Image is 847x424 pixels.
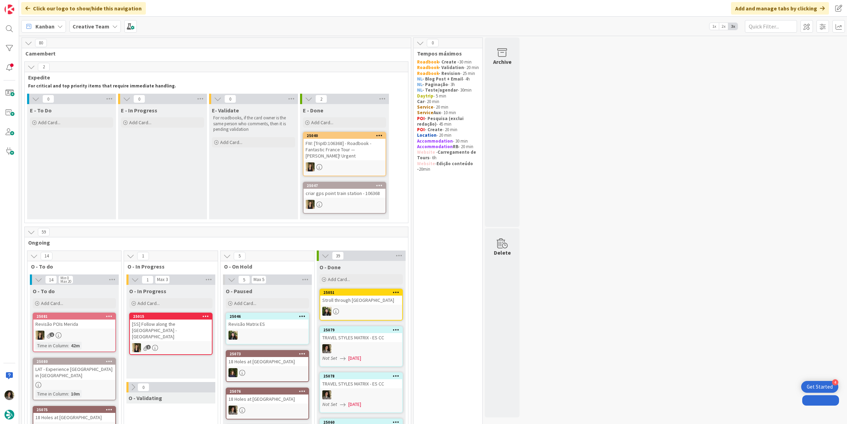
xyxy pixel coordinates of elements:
span: Kanban [35,22,55,31]
span: 1 [146,345,151,349]
p: - 20min [417,161,479,172]
div: SP [33,331,115,340]
span: Ongoing [28,239,399,246]
img: SP [306,162,315,171]
span: : [68,342,69,349]
div: Get Started [807,383,833,390]
div: 25015 [130,313,212,320]
strong: Service [417,104,433,110]
div: Revisão Matrix ES [226,320,308,329]
div: MS [320,390,402,399]
div: 25080 [36,359,115,364]
strong: Edição conteúdo - [417,161,474,172]
div: 25073 [226,351,308,357]
img: SP [132,343,141,352]
div: MS [226,406,308,415]
img: BC [229,331,238,340]
strong: Aux [433,110,441,116]
strong: RB [453,144,458,150]
div: 25047 [307,183,385,188]
span: 14 [45,275,57,284]
span: Add Card... [328,276,350,282]
div: 25081Revisão POIs Merida [33,313,115,329]
span: 0 [133,95,145,103]
strong: NL [417,82,422,87]
div: 2507518 Holes at [GEOGRAPHIC_DATA] [33,407,115,422]
div: BC [226,331,308,340]
span: E- Validate [212,107,239,114]
div: 25051 [323,290,402,295]
strong: - Blog Post + Email [422,76,463,82]
p: For roadbooks, if the card owner is the same person who comments, then it is pending validation [213,115,294,132]
div: Open Get Started checklist, remaining modules: 4 [801,381,838,393]
span: O - To do [31,263,113,270]
strong: Carregamento de Tours [417,149,477,161]
p: - - 6h [417,150,479,161]
p: - 25 min [417,71,479,76]
div: Add and manage tabs by clicking [731,2,829,15]
div: 25078TRAVEL STYLES MATRIX - ES CC [320,373,402,388]
span: O - On Hold [224,263,306,270]
div: 25078 [323,374,402,379]
div: 25046 [230,314,308,319]
span: 1 [50,332,54,337]
div: criar gps point train station - 106368 [304,189,385,198]
div: 25075 [36,407,115,412]
b: Creative Team [73,23,109,30]
span: 0 [138,383,149,391]
span: O - Paused [226,288,252,295]
div: Stroll through [GEOGRAPHIC_DATA] [320,296,402,305]
span: 59 [38,228,50,236]
div: 25051 [320,289,402,296]
div: 25051Stroll through [GEOGRAPHIC_DATA] [320,289,402,305]
strong: - Pesquisa (exclui redação) [417,116,465,127]
strong: NL [417,87,422,93]
p: 30 min [417,59,479,65]
span: 2 [315,95,327,103]
span: O - In Progress [129,288,166,295]
strong: POI [417,116,425,121]
div: Max 5 [254,278,264,281]
div: 42m [69,342,82,349]
strong: - Validation [439,65,464,70]
div: 25080LAT - Experience [GEOGRAPHIC_DATA] in [GEOGRAPHIC_DATA] [33,358,115,380]
div: MS [320,344,402,353]
p: - 3h [417,82,479,87]
img: SP [35,331,44,340]
div: Max 20 [60,280,71,283]
strong: NL [417,76,422,82]
div: Time in Column [35,390,68,398]
div: Time in Column [35,342,68,349]
div: 25079 [320,327,402,333]
div: 25078 [320,373,402,379]
div: 2507618 Holes at [GEOGRAPHIC_DATA] [226,388,308,404]
strong: POI [417,127,425,133]
div: Min 0 [60,276,69,280]
div: Max 3 [157,278,168,281]
p: - 45 min [417,116,479,127]
span: 80 [35,39,47,47]
strong: Car [417,99,424,104]
strong: - Paginação [422,82,448,87]
span: 1x [709,23,719,30]
div: Delete [494,248,511,257]
img: Visit kanbanzone.com [5,5,14,14]
div: TRAVEL STYLES MATRIX - ES CC [320,333,402,342]
div: 25081 [36,314,115,319]
strong: Accommodation [417,138,453,144]
div: [SS] Follow along the [GEOGRAPHIC_DATA] - [GEOGRAPHIC_DATA] [130,320,212,341]
strong: - Create [425,127,442,133]
p: - 20 min [417,65,479,70]
p: - 20 min [417,144,479,150]
div: 25046Revisão Matrix ES [226,313,308,329]
span: E - Done [303,107,323,114]
strong: Roadbook [417,65,439,70]
div: 25040 [307,133,385,138]
div: 18 Holes at [GEOGRAPHIC_DATA] [226,395,308,404]
span: 3x [728,23,738,30]
span: : [68,390,69,398]
span: Camembert [25,50,402,57]
div: FW: [TripID:106368] - Roadbook - Fantastic France Tour — [PERSON_NAME]! Urgent [304,139,385,160]
p: - 4h [417,76,479,82]
div: MC [226,368,308,377]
